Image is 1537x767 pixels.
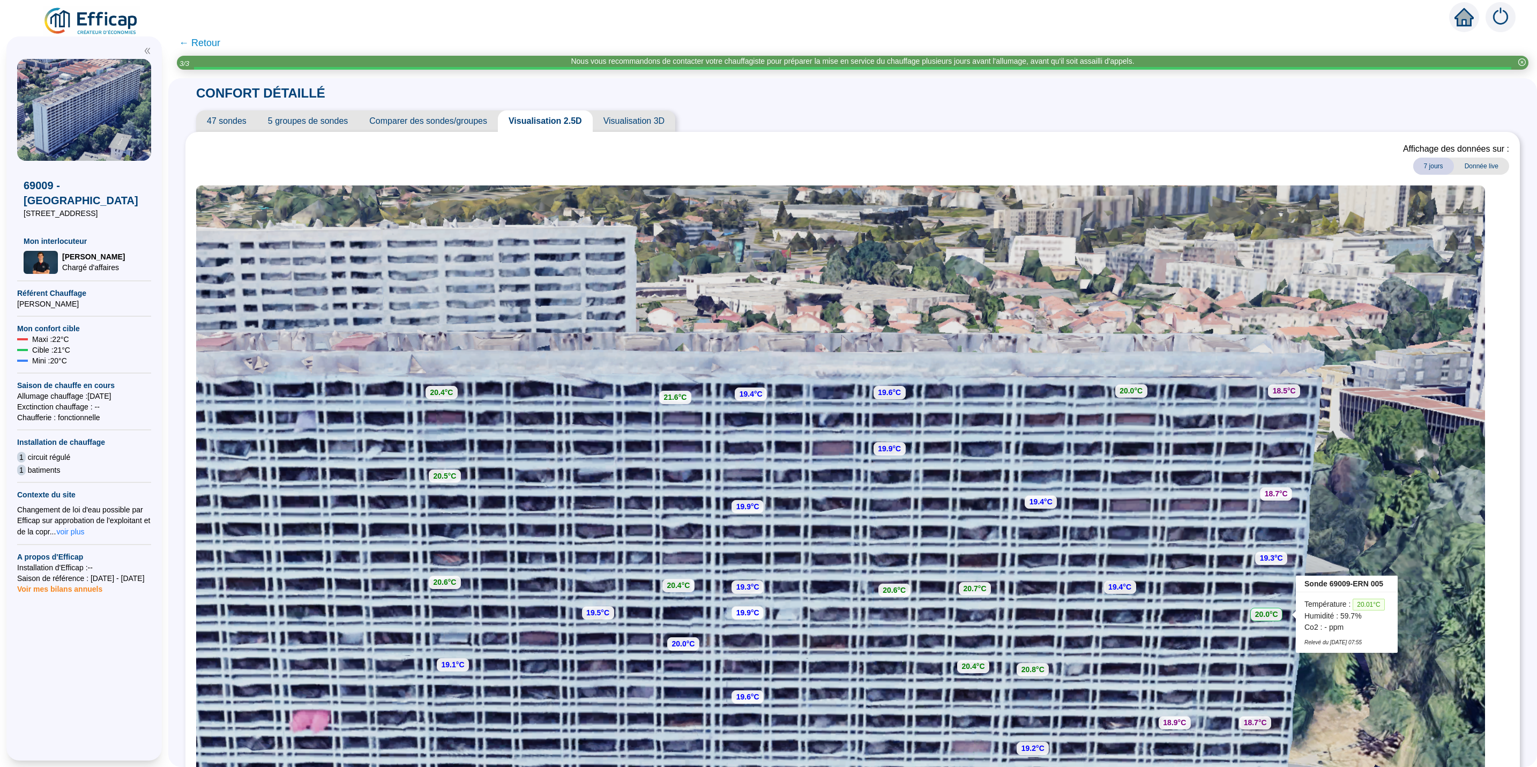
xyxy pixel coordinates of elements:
strong: 20.4°C [962,662,985,671]
div: Nous vous recommandons de contacter votre chauffagiste pour préparer la mise en service du chauff... [571,56,1134,67]
strong: 18.9°C [1163,718,1186,727]
div: Relevé du [DATE] 07:55 [1304,638,1389,646]
span: Saison de référence : [DATE] - [DATE] [17,573,151,584]
strong: 19.2°C [1021,744,1044,753]
button: voir plus [56,526,85,538]
span: circuit régulé [28,452,70,463]
span: 5 groupes de sondes [257,110,359,132]
strong: 20.8°C [1021,665,1044,674]
strong: 18.5°C [1273,386,1296,395]
span: 1 [17,452,26,463]
span: Référent Chauffage [17,288,151,299]
strong: 19.5°C [586,608,609,617]
span: Saison de chauffe en cours [17,380,151,391]
span: double-left [144,47,151,55]
span: CONFORT DÉTAILLÉ [185,86,336,100]
div: Changement de loi d'eau possible par Efficap sur approbation de l'exploitant et de la copr... [17,504,151,538]
img: Chargé d'affaires [24,251,58,274]
strong: 20.5°C [434,472,457,480]
span: Exctinction chauffage : -- [17,401,151,412]
span: 47 sondes [196,110,257,132]
span: [STREET_ADDRESS] [24,208,145,219]
strong: 21.6°C [663,393,687,401]
img: efficap energie logo [43,6,140,36]
span: Chargé d'affaires [62,262,125,273]
span: [PERSON_NAME] [17,299,151,309]
div: Humidité : 59.7% [1304,610,1389,622]
span: Mini : 20 °C [32,355,67,366]
span: Mon confort cible [17,323,151,334]
span: Affichage des données sur : [1403,143,1509,155]
span: 7 jours [1413,158,1454,175]
strong: 20.6°C [883,586,906,594]
strong: 18.7°C [1265,489,1288,498]
span: Visualisation 3D [593,110,675,132]
span: 1 [17,465,26,475]
span: Contexte du site [17,489,151,500]
span: batiments [28,465,61,475]
strong: 19.1°C [442,660,465,669]
span: Allumage chauffage : [DATE] [17,391,151,401]
span: Voir mes bilans annuels [17,578,102,593]
strong: 18.7°C [1244,718,1267,727]
span: [PERSON_NAME] [62,251,125,262]
strong: 20.0°C [1255,610,1278,619]
strong: 19.6°C [878,388,901,397]
span: 69009 - [GEOGRAPHIC_DATA] [24,178,145,208]
strong: 19.6°C [736,692,759,701]
span: Maxi : 22 °C [32,334,69,345]
div: Co2 : - ppm [1304,622,1389,633]
span: voir plus [56,526,84,537]
strong: 20.0°C [671,639,695,648]
span: Mon interlocuteur [24,236,145,247]
img: alerts [1486,2,1516,32]
strong: 19.4°C [1108,583,1131,591]
strong: 20.6°C [434,578,457,586]
span: Donnée live [1454,158,1509,175]
span: Installation d'Efficap : -- [17,562,151,573]
strong: 19.4°C [740,390,763,398]
strong: 20.7°C [964,584,987,593]
strong: 19.4°C [1029,497,1053,506]
span: A propos d'Efficap [17,552,151,562]
strong: 19.3°C [736,583,759,591]
div: Température : [1304,599,1389,610]
span: close-circle [1518,58,1526,66]
strong: 20.4°C [667,581,690,590]
strong: 19.3°C [1260,554,1283,562]
span: Visualisation 2.5D [498,110,593,132]
i: 3 / 3 [180,59,189,68]
span: home [1454,8,1474,27]
span: Installation de chauffage [17,437,151,448]
span: Cible : 21 °C [32,345,70,355]
strong: 20.0°C [1120,386,1143,395]
div: Sonde 69009-ERN 005 [1296,576,1398,592]
span: Comparer des sondes/groupes [359,110,498,132]
strong: 19.9°C [878,444,901,453]
span: 20.01°C [1353,599,1385,610]
strong: 19.9°C [736,502,759,511]
strong: 20.4°C [430,388,453,397]
span: ← Retour [179,35,220,50]
strong: 19.9°C [736,608,759,617]
span: Chaufferie : fonctionnelle [17,412,151,423]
